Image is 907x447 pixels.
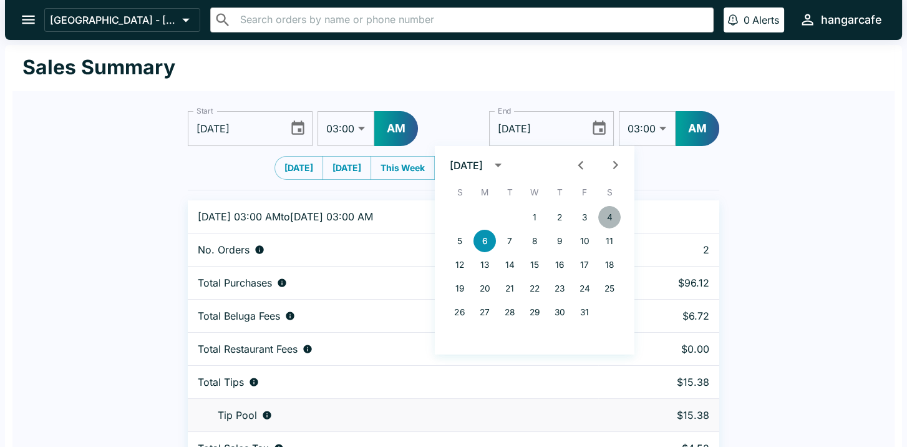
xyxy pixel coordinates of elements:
[473,277,496,300] button: 20
[523,206,546,228] button: 1
[12,4,44,36] button: open drawer
[598,180,621,205] span: Saturday
[196,106,213,116] label: Start
[498,277,521,300] button: 21
[198,343,588,355] div: Fees paid by diners to restaurant
[449,277,471,300] button: 19
[821,12,882,27] div: hangarcafe
[473,253,496,276] button: 13
[22,55,175,80] h1: Sales Summary
[198,210,588,223] p: [DATE] 03:00 AM to [DATE] 03:00 AM
[198,409,588,421] div: Tips unclaimed by a waiter
[50,14,177,26] p: [GEOGRAPHIC_DATA] - [GEOGRAPHIC_DATA]
[608,409,709,421] p: $15.38
[573,206,596,228] button: 3
[198,277,272,289] p: Total Purchases
[752,14,779,26] p: Alerts
[323,156,371,180] button: [DATE]
[548,206,571,228] button: 2
[598,253,621,276] button: 18
[371,156,435,180] button: This Week
[523,253,546,276] button: 15
[604,154,627,177] button: Next month
[198,310,280,322] p: Total Beluga Fees
[236,11,708,29] input: Search orders by name or phone number
[744,14,750,26] p: 0
[498,180,521,205] span: Tuesday
[573,301,596,323] button: 31
[608,277,709,289] p: $96.12
[449,253,471,276] button: 12
[473,180,496,205] span: Monday
[449,230,471,252] button: 5
[586,115,613,142] button: Choose date, selected date is Oct 6, 2025
[188,111,279,146] input: mm/dd/yyyy
[548,277,571,300] button: 23
[374,111,418,146] button: AM
[548,253,571,276] button: 16
[198,310,588,322] div: Fees paid by diners to Beluga
[473,301,496,323] button: 27
[573,253,596,276] button: 17
[608,376,709,388] p: $15.38
[218,409,257,421] p: Tip Pool
[608,243,709,256] p: 2
[569,154,592,177] button: Previous month
[198,277,588,289] div: Aggregate order subtotals
[473,230,496,252] button: 6
[198,376,244,388] p: Total Tips
[573,180,596,205] span: Friday
[548,301,571,323] button: 30
[608,343,709,355] p: $0.00
[498,253,521,276] button: 14
[794,6,887,33] button: hangarcafe
[489,111,581,146] input: mm/dd/yyyy
[523,277,546,300] button: 22
[284,115,311,142] button: Choose date, selected date is Oct 3, 2025
[498,106,512,116] label: End
[573,230,596,252] button: 10
[523,230,546,252] button: 8
[434,156,498,180] button: Last Week
[198,343,298,355] p: Total Restaurant Fees
[274,156,323,180] button: [DATE]
[523,301,546,323] button: 29
[198,243,588,256] div: Number of orders placed
[487,154,510,177] button: calendar view is open, switch to year view
[573,277,596,300] button: 24
[44,8,200,32] button: [GEOGRAPHIC_DATA] - [GEOGRAPHIC_DATA]
[449,301,471,323] button: 26
[198,243,250,256] p: No. Orders
[449,180,471,205] span: Sunday
[598,230,621,252] button: 11
[450,159,483,172] div: [DATE]
[676,111,719,146] button: AM
[598,206,621,228] button: 4
[498,230,521,252] button: 7
[523,180,546,205] span: Wednesday
[598,277,621,300] button: 25
[548,230,571,252] button: 9
[608,310,709,322] p: $6.72
[198,376,588,388] div: Combined individual and pooled tips
[498,301,521,323] button: 28
[548,180,571,205] span: Thursday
